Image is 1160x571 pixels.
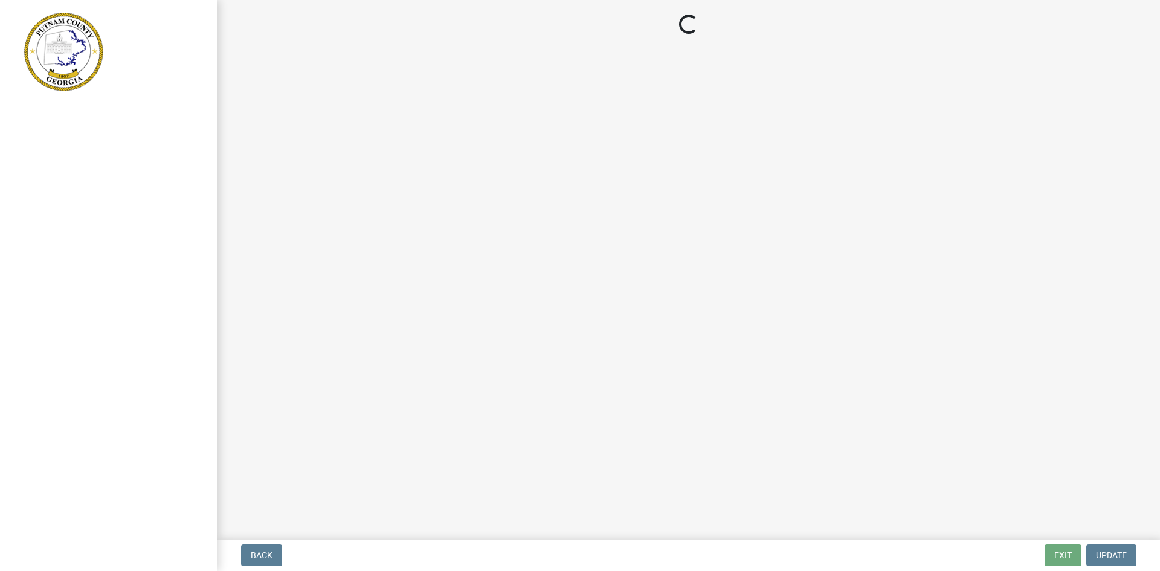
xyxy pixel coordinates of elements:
[251,550,272,560] span: Back
[1086,544,1136,566] button: Update
[1045,544,1081,566] button: Exit
[1096,550,1127,560] span: Update
[241,544,282,566] button: Back
[24,13,103,91] img: Putnam County, Georgia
